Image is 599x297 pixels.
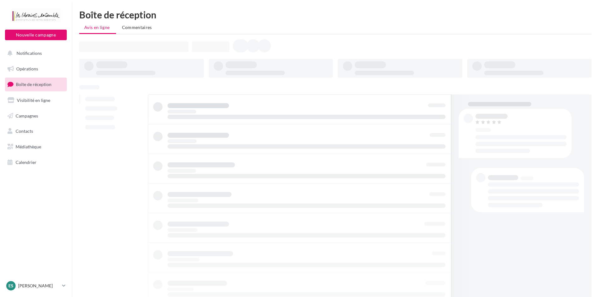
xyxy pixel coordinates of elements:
span: ES [8,283,13,289]
a: Contacts [4,125,68,138]
a: Campagnes [4,109,68,122]
button: Notifications [4,47,66,60]
span: Boîte de réception [16,82,51,87]
span: Notifications [17,50,42,56]
span: Opérations [16,66,38,71]
span: Calendrier [16,160,37,165]
div: Boîte de réception [79,10,592,19]
a: ES [PERSON_NAME] [5,280,67,292]
span: Médiathèque [16,144,41,149]
span: Contacts [16,128,33,134]
p: [PERSON_NAME] [18,283,60,289]
a: Médiathèque [4,140,68,153]
a: Calendrier [4,156,68,169]
span: Campagnes [16,113,38,118]
span: Commentaires [122,25,152,30]
a: Boîte de réception [4,78,68,91]
a: Opérations [4,62,68,75]
a: Visibilité en ligne [4,94,68,107]
span: Visibilité en ligne [17,98,50,103]
button: Nouvelle campagne [5,30,67,40]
